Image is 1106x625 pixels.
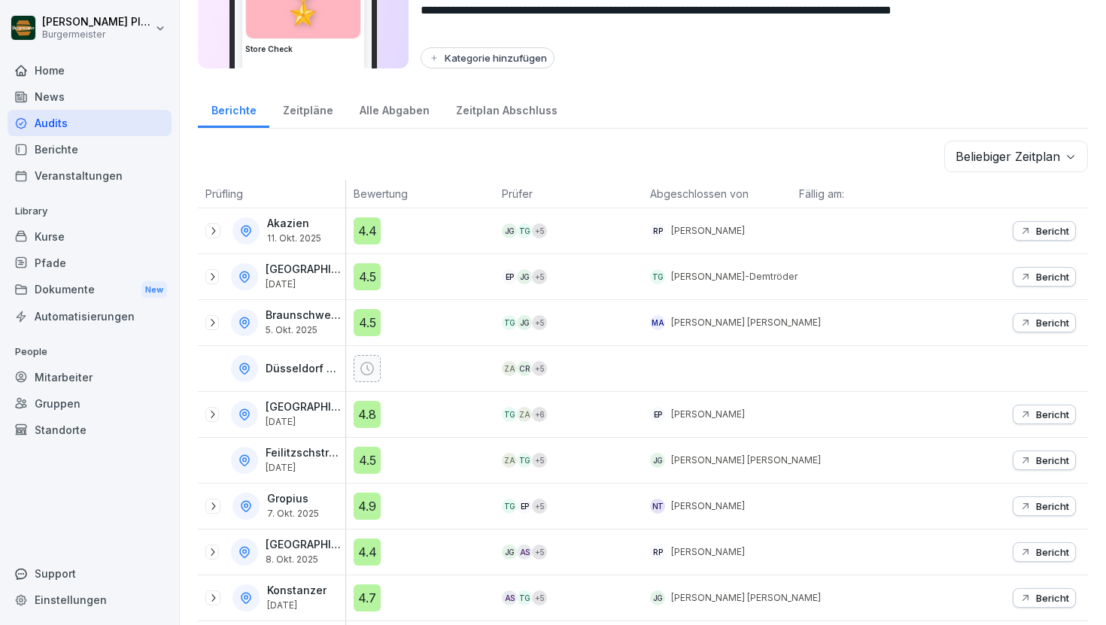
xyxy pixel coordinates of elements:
[205,186,338,202] p: Prüfling
[8,110,172,136] a: Audits
[42,16,152,29] p: [PERSON_NAME] Pleger
[354,186,487,202] p: Bewertung
[1013,451,1076,470] button: Bericht
[267,600,327,611] p: [DATE]
[532,269,547,284] div: + 5
[671,499,745,513] p: [PERSON_NAME]
[671,224,745,238] p: [PERSON_NAME]
[346,90,442,128] a: Alle Abgaben
[1013,496,1076,516] button: Bericht
[266,309,342,322] p: Braunschweig Schloß
[502,545,517,560] div: JG
[354,493,381,520] div: 4.9
[1013,588,1076,608] button: Bericht
[267,508,319,519] p: 7. Okt. 2025
[650,590,665,605] div: JG
[266,463,342,473] p: [DATE]
[671,545,745,559] p: [PERSON_NAME]
[8,162,172,189] a: Veranstaltungen
[8,340,172,364] p: People
[517,269,532,284] div: JG
[266,539,342,551] p: [GEOGRAPHIC_DATA]
[354,263,381,290] div: 4.5
[517,315,532,330] div: JG
[650,315,665,330] div: MA
[792,180,940,208] th: Fällig am:
[502,453,517,468] div: ZA
[267,217,321,230] p: Akazien
[354,217,381,244] div: 4.4
[532,223,547,238] div: + 5
[8,364,172,390] a: Mitarbeiter
[502,315,517,330] div: TG
[517,223,532,238] div: TG
[8,303,172,329] div: Automatisierungen
[671,408,745,421] p: [PERSON_NAME]
[266,417,342,427] p: [DATE]
[502,590,517,605] div: AS
[517,453,532,468] div: TG
[8,57,172,83] div: Home
[267,233,321,244] p: 11. Okt. 2025
[532,499,547,514] div: + 5
[245,44,361,55] h3: Store Check
[42,29,152,40] p: Burgermeister
[532,453,547,468] div: + 5
[1036,592,1069,604] p: Bericht
[1036,271,1069,283] p: Bericht
[671,591,821,605] p: [PERSON_NAME] [PERSON_NAME]
[517,545,532,560] div: AS
[1036,225,1069,237] p: Bericht
[442,90,570,128] a: Zeitplan Abschluss
[8,587,172,613] a: Einstellungen
[1013,267,1076,287] button: Bericht
[650,453,665,468] div: JG
[266,279,342,290] p: [DATE]
[532,361,547,376] div: + 5
[494,180,643,208] th: Prüfer
[650,223,665,238] div: RP
[8,390,172,417] a: Gruppen
[269,90,346,128] a: Zeitpläne
[8,83,172,110] div: News
[8,136,172,162] a: Berichte
[8,276,172,304] a: DokumenteNew
[8,417,172,443] a: Standorte
[266,325,342,335] p: 5. Okt. 2025
[650,269,665,284] div: TG
[8,199,172,223] p: Library
[1013,405,1076,424] button: Bericht
[267,584,327,597] p: Konstanzer
[502,361,517,376] div: ZA
[198,90,269,128] a: Berichte
[8,560,172,587] div: Support
[354,539,381,566] div: 4.4
[502,499,517,514] div: TG
[428,52,547,64] div: Kategorie hinzufügen
[671,454,821,467] p: [PERSON_NAME] [PERSON_NAME]
[1036,408,1069,420] p: Bericht
[8,250,172,276] div: Pfade
[517,590,532,605] div: TG
[354,584,381,611] div: 4.7
[671,316,821,329] p: [PERSON_NAME] [PERSON_NAME]
[502,223,517,238] div: JG
[671,270,798,284] p: [PERSON_NAME]-Demtröder
[8,223,172,250] div: Kurse
[517,361,532,376] div: CR
[354,309,381,336] div: 4.5
[1036,500,1069,512] p: Bericht
[517,407,532,422] div: ZA
[650,545,665,560] div: RP
[266,447,342,460] p: Feilitzschstraße
[532,407,547,422] div: + 6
